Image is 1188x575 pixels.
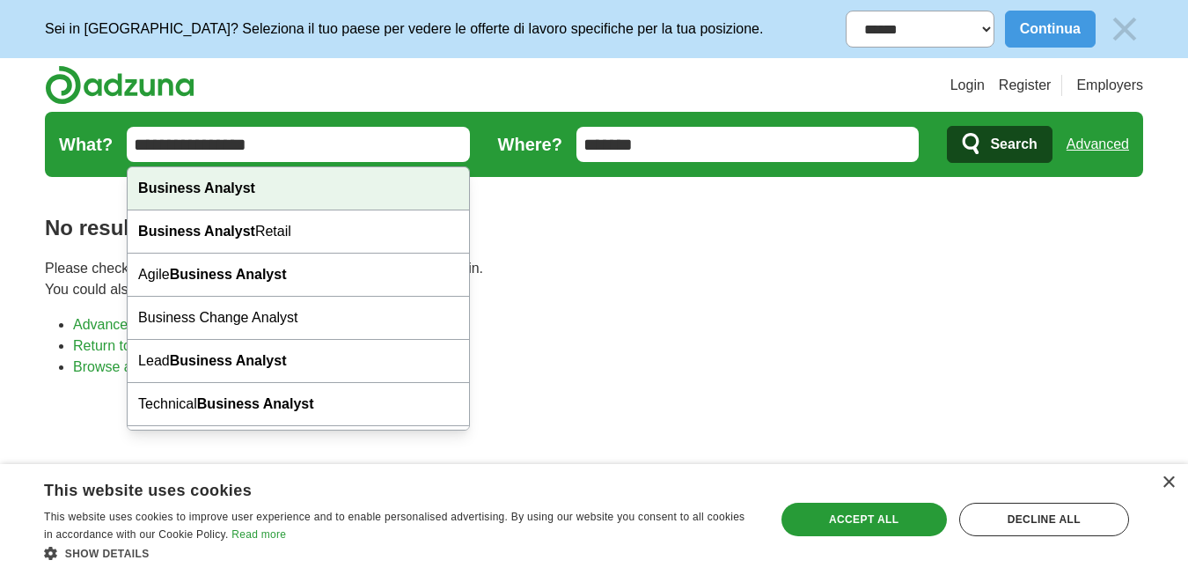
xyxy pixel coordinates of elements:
a: Return to the home page and start again [73,338,326,353]
p: Please check your spelling or enter another search term and try again. You could also try one of ... [45,258,1143,300]
div: Senior [128,426,469,469]
div: Decline all [959,503,1129,536]
div: This website uses cookies [44,475,709,501]
a: Advanced [1067,127,1129,162]
h1: No results found [45,212,1143,244]
label: Where? [498,131,562,158]
a: Login [950,75,985,96]
label: What? [59,131,113,158]
strong: Business Analyst [170,353,287,368]
div: Show details [44,544,753,562]
button: Search [947,126,1052,163]
a: Browse all live results across the [GEOGRAPHIC_DATA] [73,359,428,374]
strong: Business Analyst [197,396,314,411]
a: Employers [1076,75,1143,96]
a: Register [999,75,1052,96]
div: Close [1162,476,1175,490]
span: This website uses cookies to improve user experience and to enable personalised advertising. By u... [44,511,744,541]
div: Lead [128,340,469,383]
button: Continua [1005,11,1096,48]
div: Accept all [781,503,947,536]
div: Technical [128,383,469,426]
p: Sei in [GEOGRAPHIC_DATA]? Seleziona il tuo paese per vedere le offerte di lavoro specifiche per l... [45,18,763,40]
a: Read more, opens a new window [231,528,286,541]
div: Business Change Analyst [128,297,469,340]
a: Advanced search [73,317,182,332]
span: Search [990,127,1037,162]
span: Show details [65,548,150,560]
img: Adzuna logo [45,65,194,105]
img: icon_close_no_bg.svg [1106,11,1143,48]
